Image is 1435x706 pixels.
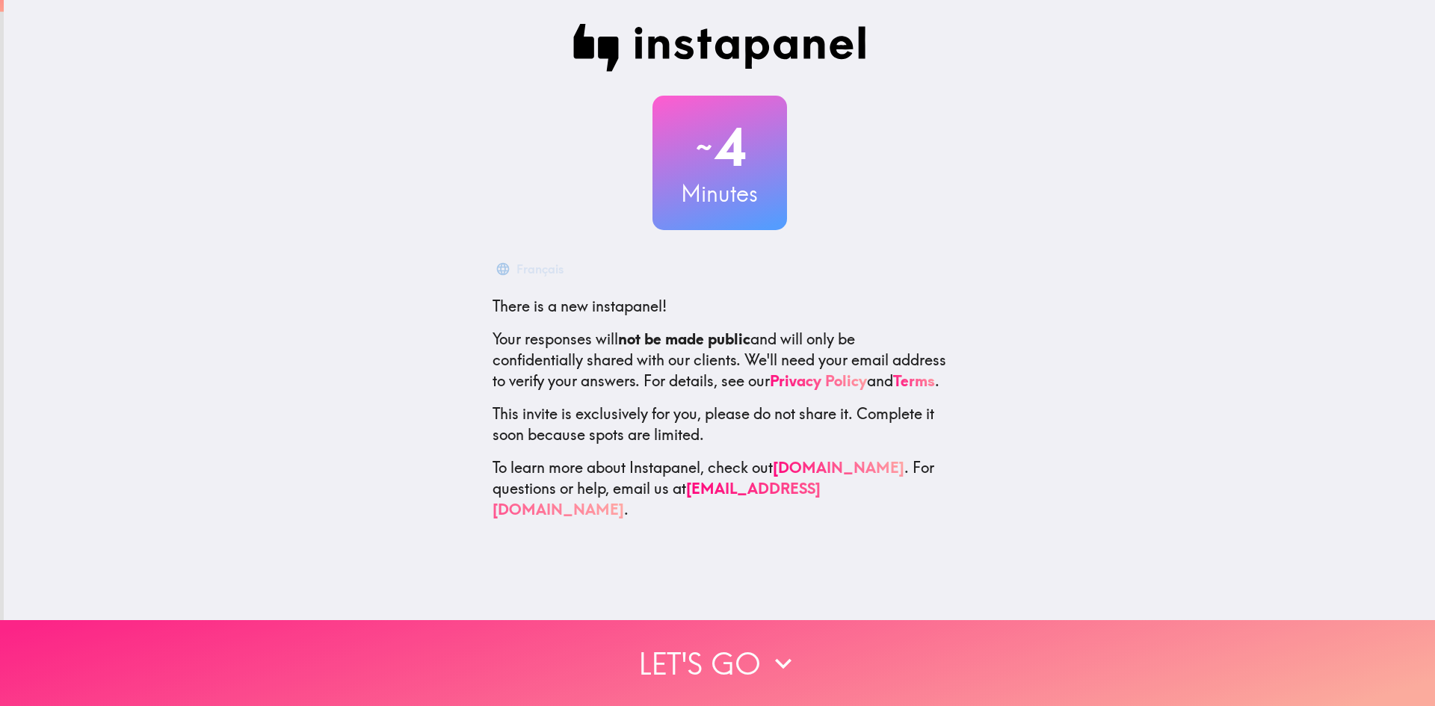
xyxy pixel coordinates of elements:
[493,254,570,284] button: Français
[516,258,564,279] div: Français
[694,125,715,170] span: ~
[573,24,866,72] img: Instapanel
[493,297,667,315] span: There is a new instapanel!
[770,371,867,390] a: Privacy Policy
[652,178,787,209] h3: Minutes
[493,479,821,518] a: [EMAIL_ADDRESS][DOMAIN_NAME]
[493,457,947,520] p: To learn more about Instapanel, check out . For questions or help, email us at .
[493,403,947,445] p: This invite is exclusively for you, please do not share it. Complete it soon because spots are li...
[618,329,750,348] b: not be made public
[773,458,904,477] a: [DOMAIN_NAME]
[493,329,947,391] p: Your responses will and will only be confidentially shared with our clients. We'll need your emai...
[652,117,787,178] h2: 4
[893,371,935,390] a: Terms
